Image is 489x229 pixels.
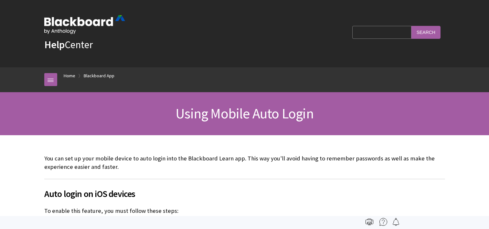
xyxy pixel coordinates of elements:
[366,218,373,226] img: Print
[44,38,93,51] a: HelpCenter
[392,218,400,226] img: Follow this page
[379,218,387,226] img: More help
[44,15,125,34] img: Blackboard by Anthology
[411,26,441,38] input: Search
[44,179,445,201] h2: Auto login on iOS devices
[175,104,314,122] span: Using Mobile Auto Login
[84,72,114,80] a: Blackboard App
[64,72,75,80] a: Home
[44,38,65,51] strong: Help
[44,154,445,171] p: You can set up your mobile device to auto login into the Blackboard Learn app. This way you'll av...
[44,207,445,215] p: To enable this feature, you must follow these steps:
